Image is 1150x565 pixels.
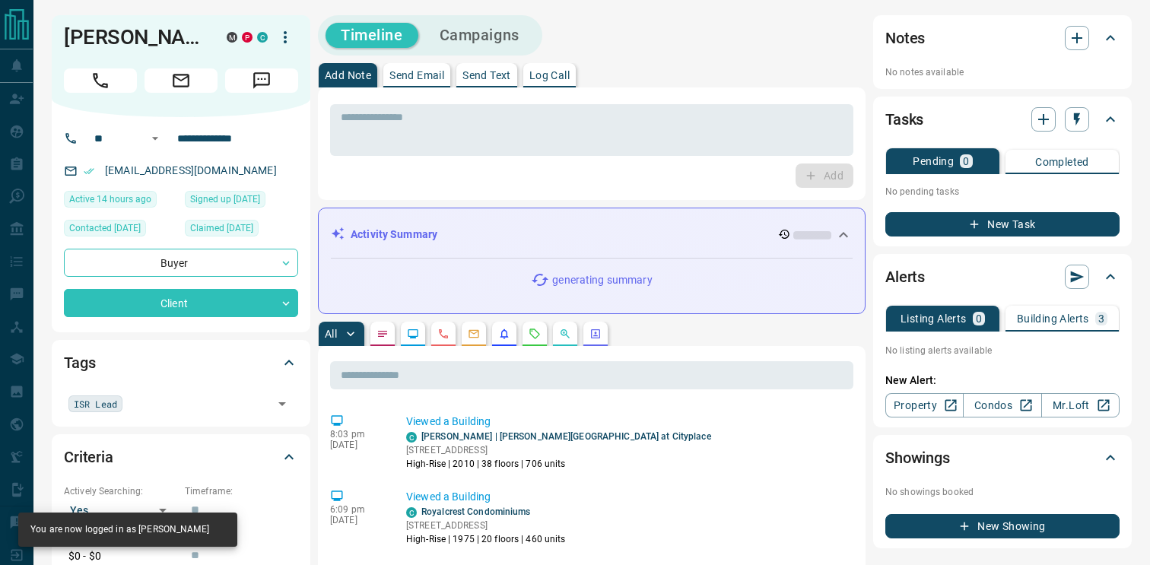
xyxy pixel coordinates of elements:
p: Completed [1035,157,1089,167]
p: [DATE] [330,440,383,450]
svg: Requests [529,328,541,340]
div: Tasks [885,101,1120,138]
div: property.ca [242,32,253,43]
p: High-Rise | 2010 | 38 floors | 706 units [406,457,711,471]
div: Mon Nov 04 2024 [64,220,177,241]
p: Viewed a Building [406,489,847,505]
a: Property [885,393,964,417]
button: Open [146,129,164,148]
h1: [PERSON_NAME] [64,25,204,49]
h2: Criteria [64,445,113,469]
p: Listing Alerts [901,313,967,324]
p: Send Text [462,70,511,81]
svg: Notes [376,328,389,340]
p: 8:03 pm [330,429,383,440]
p: No showings booked [885,485,1120,499]
p: Activity Summary [351,227,437,243]
svg: Agent Actions [589,328,602,340]
h2: Notes [885,26,925,50]
button: Campaigns [424,23,535,48]
span: Call [64,68,137,93]
p: Send Email [389,70,444,81]
p: Actively Searching: [64,484,177,498]
p: Building Alerts [1017,313,1089,324]
span: Signed up [DATE] [190,192,260,207]
button: New Showing [885,514,1120,538]
p: Log Call [529,70,570,81]
span: Claimed [DATE] [190,221,253,236]
p: New Alert: [885,373,1120,389]
p: generating summary [552,272,652,288]
div: Yes [64,498,177,522]
button: New Task [885,212,1120,236]
span: Email [145,68,218,93]
a: [PERSON_NAME] | [PERSON_NAME][GEOGRAPHIC_DATA] at Cityplace [421,431,711,442]
div: Criteria [64,439,298,475]
button: Open [272,393,293,414]
p: 0 [976,313,982,324]
div: Tue Jul 11 2023 [185,220,298,241]
h2: Tags [64,351,95,375]
p: No notes available [885,65,1120,79]
div: Mon Oct 13 2025 [64,191,177,212]
p: Timeframe: [185,484,298,498]
h2: Showings [885,446,950,470]
p: 3 [1098,313,1104,324]
h2: Tasks [885,107,923,132]
p: [STREET_ADDRESS] [406,443,711,457]
div: Tue Jul 11 2023 [185,191,298,212]
a: Condos [963,393,1041,417]
div: Showings [885,440,1120,476]
p: 0 [963,156,969,167]
button: Timeline [326,23,418,48]
p: Budget: [185,530,298,544]
span: Active 14 hours ago [69,192,151,207]
span: ISR Lead [74,396,117,411]
h2: Alerts [885,265,925,289]
p: 6:09 pm [330,504,383,515]
svg: Lead Browsing Activity [407,328,419,340]
div: Alerts [885,259,1120,295]
a: Mr.Loft [1041,393,1120,417]
div: Tags [64,344,298,381]
a: Royalcrest Condominiums [421,506,531,517]
div: Notes [885,20,1120,56]
span: Message [225,68,298,93]
div: condos.ca [406,507,417,518]
svg: Calls [437,328,450,340]
div: Buyer [64,249,298,277]
p: High-Rise | 1975 | 20 floors | 460 units [406,532,566,546]
p: [DATE] [330,515,383,525]
p: All [325,329,337,339]
p: Pending [913,156,954,167]
div: condos.ca [257,32,268,43]
p: No pending tasks [885,180,1120,203]
div: You are now logged in as [PERSON_NAME] [30,517,209,542]
div: Activity Summary [331,221,853,249]
svg: Listing Alerts [498,328,510,340]
div: Client [64,289,298,317]
a: [EMAIL_ADDRESS][DOMAIN_NAME] [105,164,277,176]
div: mrloft.ca [227,32,237,43]
p: No listing alerts available [885,344,1120,357]
span: Contacted [DATE] [69,221,141,236]
div: condos.ca [406,432,417,443]
p: Add Note [325,70,371,81]
p: Viewed a Building [406,414,847,430]
svg: Opportunities [559,328,571,340]
svg: Emails [468,328,480,340]
svg: Email Verified [84,166,94,176]
p: [STREET_ADDRESS] [406,519,566,532]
